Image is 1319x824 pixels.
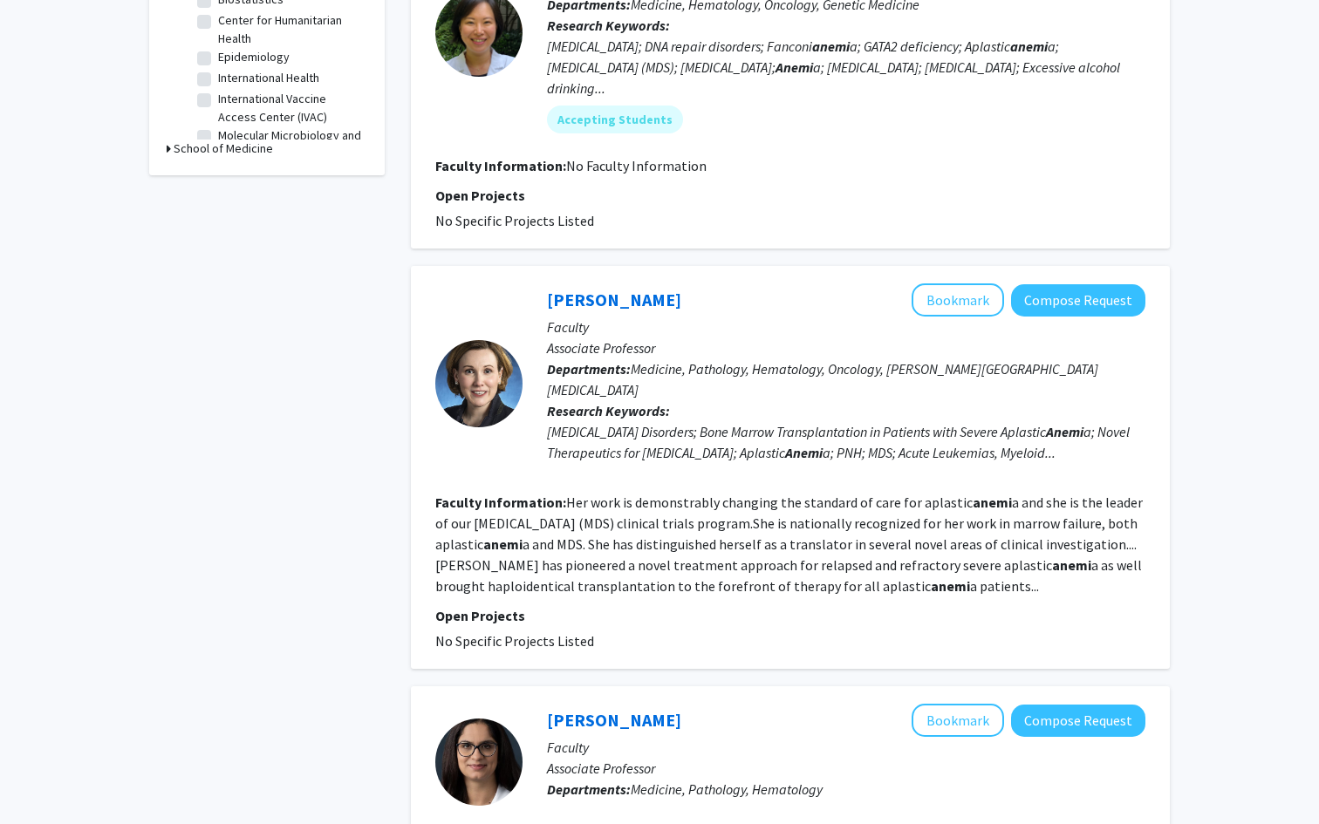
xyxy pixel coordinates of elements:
[483,535,523,553] b: anemi
[1011,705,1145,737] button: Compose Request to Shruti Chaturvedi
[435,632,594,650] span: No Specific Projects Listed
[547,758,1145,779] p: Associate Professor
[547,421,1145,463] div: [MEDICAL_DATA] Disorders; Bone Marrow Transplantation in Patients with Severe Aplastic a; Novel T...
[435,605,1145,626] p: Open Projects
[547,780,631,798] b: Departments:
[912,704,1004,737] button: Add Shruti Chaturvedi to Bookmarks
[547,317,1145,337] p: Faculty
[547,289,681,310] a: [PERSON_NAME]
[435,157,566,174] b: Faculty Information:
[218,11,363,48] label: Center for Humanitarian Health
[547,737,1145,758] p: Faculty
[218,69,319,87] label: International Health
[547,709,681,731] a: [PERSON_NAME]
[435,185,1145,206] p: Open Projects
[218,90,363,126] label: International Vaccine Access Center (IVAC)
[631,780,823,798] span: Medicine, Pathology, Hematology
[566,157,707,174] span: No Faculty Information
[973,494,1012,511] b: anemi
[776,58,813,76] b: Anemi
[912,283,1004,317] button: Add Amy DeZern to Bookmarks
[547,17,670,34] b: Research Keywords:
[435,212,594,229] span: No Specific Projects Listed
[435,494,566,511] b: Faculty Information:
[785,444,823,461] b: Anemi
[547,402,670,419] b: Research Keywords:
[547,36,1145,99] div: [MEDICAL_DATA]; DNA repair disorders; Fanconi a; GATA2 deficiency; Aplastic a; [MEDICAL_DATA] (MD...
[812,37,850,55] b: anemi
[547,106,683,133] mat-chip: Accepting Students
[547,360,1098,398] span: Medicine, Pathology, Hematology, Oncology, [PERSON_NAME][GEOGRAPHIC_DATA][MEDICAL_DATA]
[547,360,631,378] b: Departments:
[13,746,74,811] iframe: Chat
[1046,423,1083,440] b: Anemi
[218,126,363,163] label: Molecular Microbiology and Immunology
[218,48,290,66] label: Epidemiology
[1011,284,1145,317] button: Compose Request to Amy DeZern
[174,140,273,158] h3: School of Medicine
[1052,556,1091,574] b: anemi
[435,494,1143,595] fg-read-more: Her work is demonstrably changing the standard of care for aplastic a and she is the leader of ou...
[931,577,970,595] b: anemi
[547,337,1145,358] p: Associate Professor
[1010,37,1048,55] b: anemi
